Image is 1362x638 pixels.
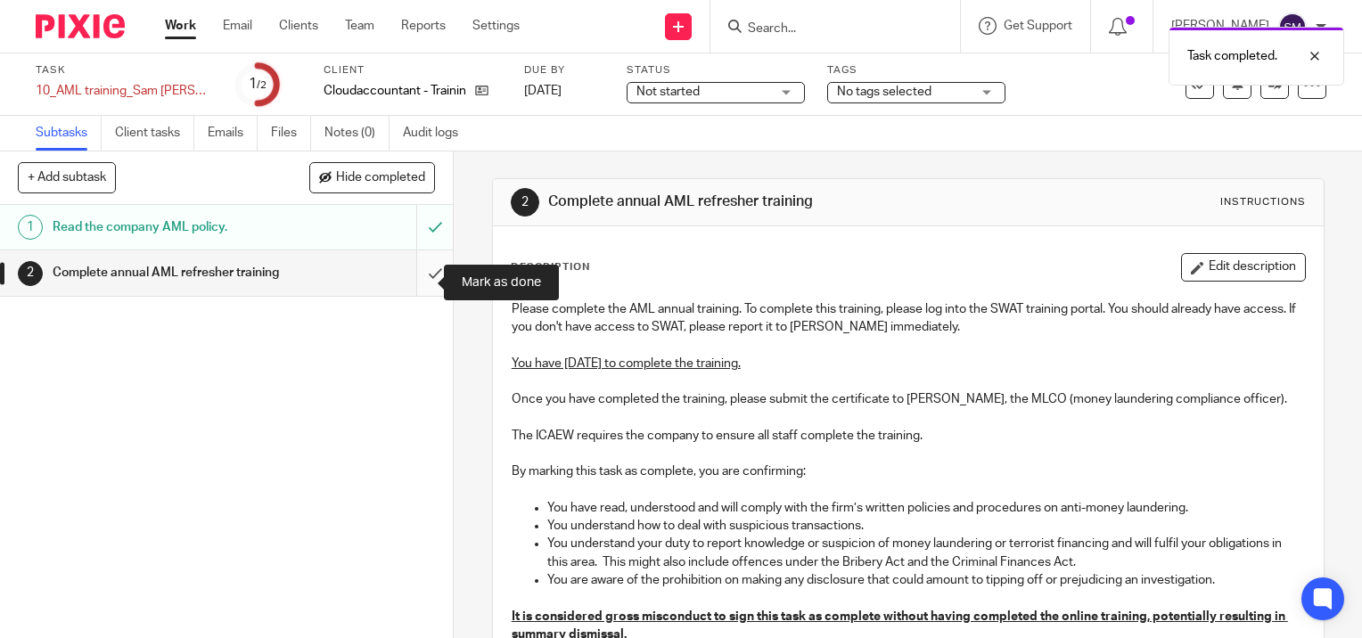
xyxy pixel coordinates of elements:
label: Task [36,63,214,78]
a: Clients [279,17,318,35]
label: Client [324,63,502,78]
span: Hide completed [336,171,425,185]
p: Description [511,260,590,274]
button: + Add subtask [18,162,116,192]
a: Settings [472,17,520,35]
button: Hide completed [309,162,435,192]
u: You have [DATE] to complete the training. [512,357,741,370]
a: Work [165,17,196,35]
span: [DATE] [524,85,562,97]
span: No tags selected [837,86,931,98]
p: You have read, understood and will comply with the firm’s written policies and procedures on anti... [547,499,1305,517]
p: By marking this task as complete, you are confirming: [512,462,1305,480]
small: /2 [257,80,267,90]
button: Edit description [1181,253,1306,282]
div: 10_AML training_Sam [PERSON_NAME] [36,82,214,100]
div: 10_AML training_Sam McDonald [36,82,214,100]
div: 1 [249,74,267,94]
div: 1 [18,215,43,240]
p: You understand how to deal with suspicious transactions. [547,517,1305,535]
a: Emails [208,116,258,151]
p: You are aware of the prohibition on making any disclosure that could amount to tipping off or pre... [547,571,1305,589]
h1: Complete annual AML refresher training [548,192,946,211]
p: Please complete the AML annual training. To complete this training, please log into the SWAT trai... [512,300,1305,337]
a: Team [345,17,374,35]
div: 2 [18,261,43,286]
span: Not started [636,86,700,98]
a: Client tasks [115,116,194,151]
a: Files [271,116,311,151]
a: Reports [401,17,446,35]
p: You understand your duty to report knowledge or suspicion of money laundering or terrorist financ... [547,535,1305,571]
label: Status [627,63,805,78]
a: Email [223,17,252,35]
p: Once you have completed the training, please submit the certificate to [PERSON_NAME], the MLCO (m... [512,390,1305,408]
img: svg%3E [1278,12,1307,41]
p: Task completed. [1187,47,1277,65]
h1: Complete annual AML refresher training [53,259,283,286]
label: Due by [524,63,604,78]
img: Pixie [36,14,125,38]
p: Cloudaccountant - Training [324,82,466,100]
a: Audit logs [403,116,472,151]
div: 2 [511,188,539,217]
a: Subtasks [36,116,102,151]
a: Notes (0) [324,116,390,151]
p: The ICAEW requires the company to ensure all staff complete the training. [512,427,1305,445]
h1: Read the company AML policy. [53,214,283,241]
div: Instructions [1220,195,1306,209]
